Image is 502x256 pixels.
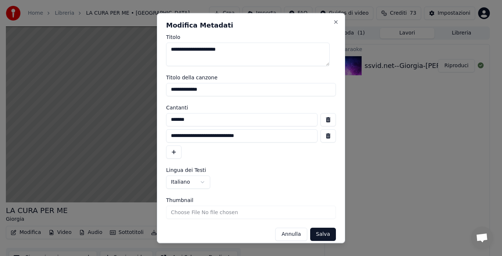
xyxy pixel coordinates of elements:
h2: Modifica Metadati [166,22,336,29]
span: Lingua dei Testi [166,167,206,173]
button: Salva [310,228,336,241]
label: Cantanti [166,105,336,110]
label: Titolo [166,35,336,40]
label: Titolo della canzone [166,75,336,80]
button: Annulla [275,228,307,241]
span: Thumbnail [166,198,193,203]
